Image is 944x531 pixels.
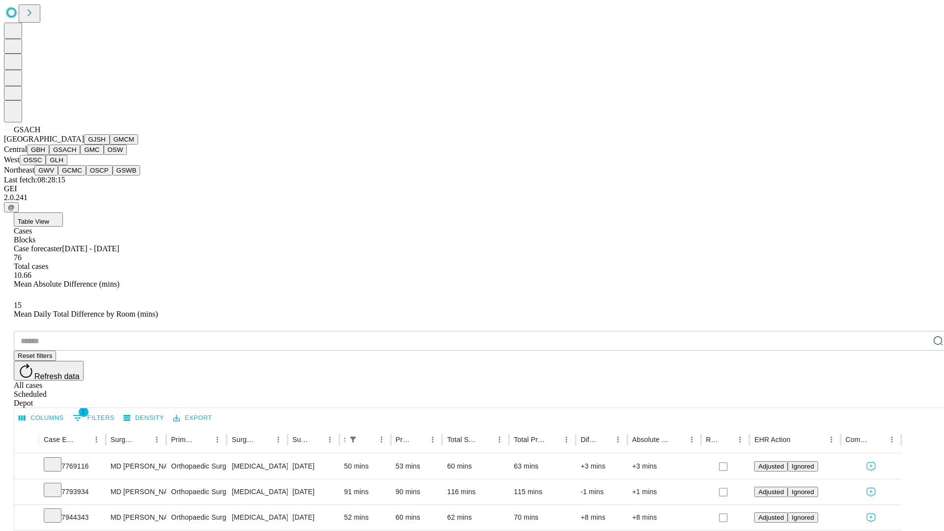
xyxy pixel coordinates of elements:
[293,505,334,530] div: [DATE]
[4,155,20,164] span: West
[16,411,66,426] button: Select columns
[14,301,22,309] span: 15
[560,433,573,446] button: Menu
[110,134,138,145] button: GMCM
[611,433,625,446] button: Menu
[733,433,747,446] button: Menu
[44,454,101,479] div: 7769116
[375,433,388,446] button: Menu
[346,433,360,446] div: 1 active filter
[232,454,282,479] div: [MEDICAL_DATA] MEDIAL OR LATERAL MENISCECTOMY
[14,351,56,361] button: Reset filters
[426,433,440,446] button: Menu
[171,411,214,426] button: Export
[792,514,814,521] span: Ignored
[396,479,438,504] div: 90 mins
[758,514,784,521] span: Adjusted
[581,505,622,530] div: +8 mins
[758,463,784,470] span: Adjusted
[258,433,271,446] button: Sort
[546,433,560,446] button: Sort
[514,436,545,443] div: Total Predicted Duration
[344,454,386,479] div: 50 mins
[758,488,784,496] span: Adjusted
[44,436,75,443] div: Case Epic Id
[44,479,101,504] div: 7793934
[632,436,670,443] div: Absolute Difference
[4,202,19,212] button: @
[293,479,334,504] div: [DATE]
[14,262,48,270] span: Total cases
[754,487,788,497] button: Adjusted
[210,433,224,446] button: Menu
[685,433,699,446] button: Menu
[514,505,571,530] div: 70 mins
[80,145,103,155] button: GMC
[706,436,719,443] div: Resolved in EHR
[171,436,196,443] div: Primary Service
[27,145,49,155] button: GBH
[632,454,696,479] div: +3 mins
[197,433,210,446] button: Sort
[136,433,150,446] button: Sort
[346,433,360,446] button: Show filters
[19,509,34,527] button: Expand
[8,204,15,211] span: @
[14,244,62,253] span: Case forecaster
[14,125,40,134] span: GSACH
[86,165,113,176] button: OSCP
[788,512,818,523] button: Ignored
[514,454,571,479] div: 63 mins
[396,454,438,479] div: 53 mins
[232,436,256,443] div: Surgery Name
[171,454,222,479] div: Orthopaedic Surgery
[271,433,285,446] button: Menu
[4,145,27,153] span: Central
[344,505,386,530] div: 52 mins
[76,433,89,446] button: Sort
[754,512,788,523] button: Adjusted
[493,433,506,446] button: Menu
[171,479,222,504] div: Orthopaedic Surgery
[447,479,504,504] div: 116 mins
[719,433,733,446] button: Sort
[34,372,80,381] span: Refresh data
[20,155,46,165] button: OSSC
[34,165,58,176] button: GWV
[597,433,611,446] button: Sort
[447,436,478,443] div: Total Scheduled Duration
[581,454,622,479] div: +3 mins
[14,310,158,318] span: Mean Daily Total Difference by Room (mins)
[632,505,696,530] div: +8 mins
[788,487,818,497] button: Ignored
[671,433,685,446] button: Sort
[14,253,22,262] span: 76
[18,352,52,359] span: Reset filters
[885,433,899,446] button: Menu
[4,176,65,184] span: Last fetch: 08:28:15
[89,433,103,446] button: Menu
[49,145,80,155] button: GSACH
[14,361,84,381] button: Refresh data
[447,505,504,530] div: 62 mins
[514,479,571,504] div: 115 mins
[396,436,412,443] div: Predicted In Room Duration
[754,461,788,472] button: Adjusted
[14,212,63,227] button: Table View
[754,436,790,443] div: EHR Action
[412,433,426,446] button: Sort
[171,505,222,530] div: Orthopaedic Surgery
[84,134,110,145] button: GJSH
[293,436,308,443] div: Surgery Date
[58,165,86,176] button: GCMC
[79,407,88,417] span: 1
[19,484,34,501] button: Expand
[792,463,814,470] span: Ignored
[150,433,164,446] button: Menu
[323,433,337,446] button: Menu
[479,433,493,446] button: Sort
[14,271,31,279] span: 10.66
[309,433,323,446] button: Sort
[104,145,127,155] button: OSW
[18,218,49,225] span: Table View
